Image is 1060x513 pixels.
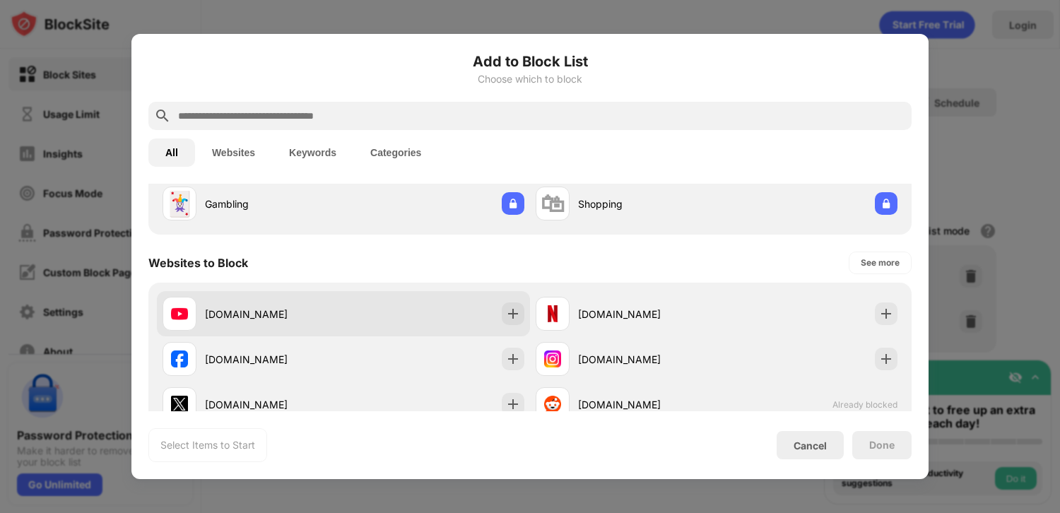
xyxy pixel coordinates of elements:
img: favicons [544,396,561,413]
button: Categories [353,138,438,167]
div: [DOMAIN_NAME] [205,307,343,322]
img: favicons [544,305,561,322]
div: [DOMAIN_NAME] [578,307,717,322]
div: Shopping [578,196,717,211]
div: [DOMAIN_NAME] [578,397,717,412]
img: favicons [171,305,188,322]
div: Done [869,440,895,451]
div: Gambling [205,196,343,211]
button: Keywords [272,138,353,167]
img: favicons [544,350,561,367]
div: [DOMAIN_NAME] [205,352,343,367]
button: Websites [195,138,272,167]
img: search.svg [154,107,171,124]
img: favicons [171,396,188,413]
div: Websites to Block [148,256,248,270]
div: 🃏 [165,189,194,218]
img: favicons [171,350,188,367]
div: Cancel [794,440,827,452]
h6: Add to Block List [148,51,912,72]
button: All [148,138,195,167]
div: See more [861,256,900,270]
div: [DOMAIN_NAME] [205,397,343,412]
div: Choose which to block [148,73,912,85]
div: [DOMAIN_NAME] [578,352,717,367]
div: Select Items to Start [160,438,255,452]
span: Already blocked [832,399,897,410]
div: 🛍 [541,189,565,218]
